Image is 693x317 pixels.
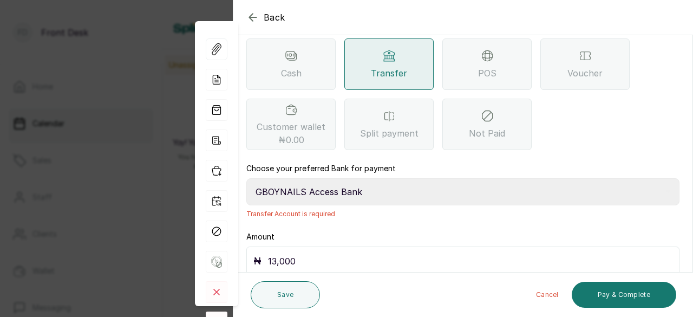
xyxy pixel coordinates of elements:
span: Transfer [371,67,407,80]
span: ₦0.00 [278,133,304,146]
p: ₦ [253,254,261,269]
label: Choose your preferred Bank for payment [246,163,396,174]
span: Back [264,11,285,24]
input: 20,000 [268,254,672,269]
button: Save [251,281,320,308]
span: Not Paid [469,127,505,140]
span: Split payment [360,127,419,140]
button: Cancel [527,282,567,308]
span: Customer wallet [257,120,325,146]
button: Pay & Complete [572,282,676,308]
span: Voucher [567,67,603,80]
span: Transfer Account is required [246,210,679,218]
button: Back [246,11,285,24]
span: Cash [281,67,302,80]
label: Amount [246,231,274,242]
span: POS [478,67,496,80]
